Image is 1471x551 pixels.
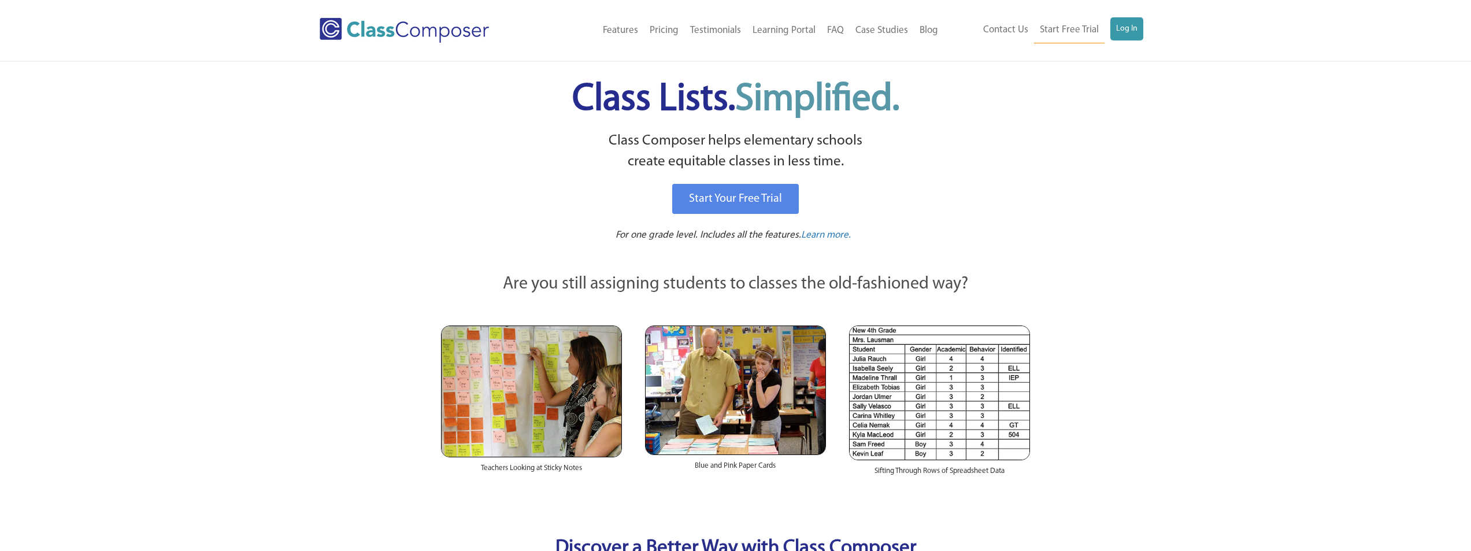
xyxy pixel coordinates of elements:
[645,455,826,483] div: Blue and Pink Paper Cards
[616,230,801,240] span: For one grade level. Includes all the features.
[644,18,684,43] a: Pricing
[441,326,622,457] img: Teachers Looking at Sticky Notes
[735,81,899,119] span: Simplified.
[850,18,914,43] a: Case Studies
[849,460,1030,488] div: Sifting Through Rows of Spreadsheet Data
[821,18,850,43] a: FAQ
[439,131,1032,173] p: Class Composer helps elementary schools create equitable classes in less time.
[944,17,1143,43] nav: Header Menu
[597,18,644,43] a: Features
[1034,17,1105,43] a: Start Free Trial
[801,228,851,243] a: Learn more.
[914,18,944,43] a: Blog
[977,17,1034,43] a: Contact Us
[441,457,622,485] div: Teachers Looking at Sticky Notes
[441,272,1031,297] p: Are you still assigning students to classes the old-fashioned way?
[572,81,899,119] span: Class Lists.
[747,18,821,43] a: Learning Portal
[689,193,782,205] span: Start Your Free Trial
[536,18,944,43] nav: Header Menu
[1110,17,1143,40] a: Log In
[801,230,851,240] span: Learn more.
[684,18,747,43] a: Testimonials
[320,18,489,43] img: Class Composer
[645,326,826,454] img: Blue and Pink Paper Cards
[672,184,799,214] a: Start Your Free Trial
[849,326,1030,460] img: Spreadsheets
